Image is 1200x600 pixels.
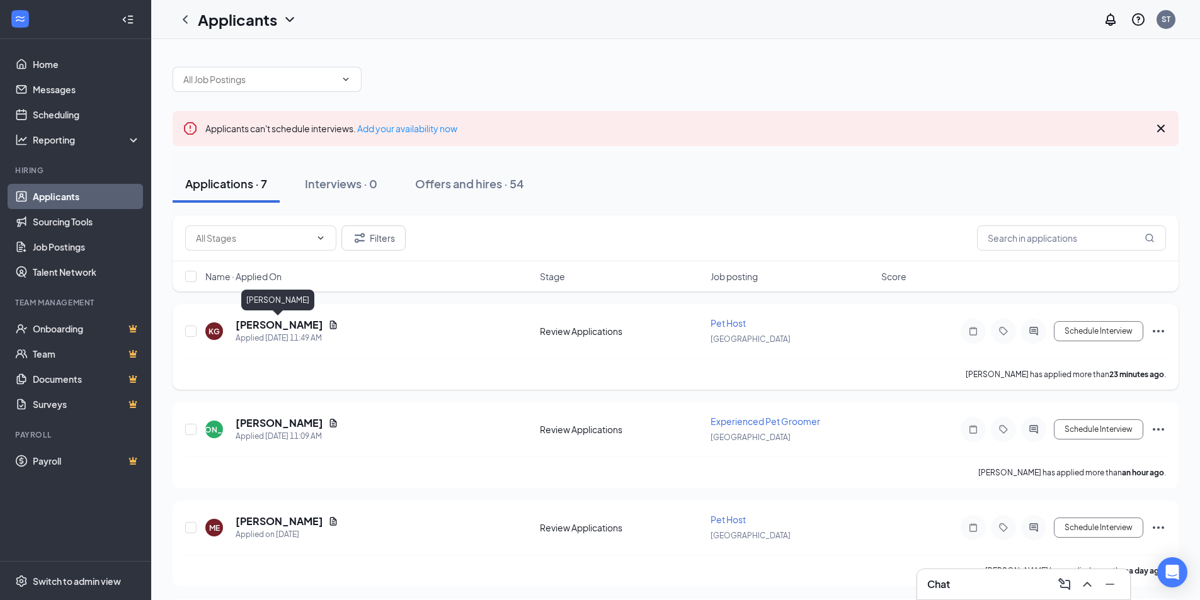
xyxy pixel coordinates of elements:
svg: Ellipses [1151,324,1166,339]
svg: Tag [996,326,1011,336]
a: Messages [33,77,140,102]
svg: Ellipses [1151,422,1166,437]
p: [PERSON_NAME] has applied more than . [978,467,1166,478]
a: Sourcing Tools [33,209,140,234]
div: Offers and hires · 54 [415,176,524,191]
b: 23 minutes ago [1109,370,1164,379]
input: All Job Postings [183,72,336,86]
svg: ChevronDown [316,233,326,243]
svg: Cross [1153,121,1169,136]
span: Job posting [711,270,758,283]
svg: Note [966,424,981,434]
svg: ChevronLeft [178,12,193,27]
button: Schedule Interview [1054,419,1143,439]
div: Hiring [15,165,138,176]
button: ComposeMessage [1054,574,1075,594]
svg: Analysis [15,133,28,146]
span: [GEOGRAPHIC_DATA] [711,433,791,442]
span: Experienced Pet Groomer [711,416,820,427]
div: Applied [DATE] 11:49 AM [236,332,338,344]
span: Applicants can't schedule interviews. [205,123,457,134]
div: Review Applications [540,423,703,436]
a: DocumentsCrown [33,366,140,392]
div: [PERSON_NAME] [182,424,247,435]
svg: ActiveChat [1026,523,1041,533]
button: Minimize [1100,574,1120,594]
svg: Settings [15,575,28,587]
span: Name · Applied On [205,270,282,283]
div: Review Applications [540,521,703,534]
svg: Tag [996,523,1011,533]
svg: Notifications [1103,12,1118,27]
span: Stage [540,270,565,283]
svg: Collapse [122,13,134,26]
svg: Filter [352,230,367,246]
a: SurveysCrown [33,392,140,417]
input: Search in applications [977,225,1166,251]
svg: Note [966,326,981,336]
div: ME [209,523,220,533]
a: Add your availability now [357,123,457,134]
div: Interviews · 0 [305,176,377,191]
svg: ActiveChat [1026,326,1041,336]
div: Applied on [DATE] [236,528,338,541]
button: Filter Filters [341,225,406,251]
div: ST [1162,14,1170,25]
input: All Stages [196,231,311,245]
span: [GEOGRAPHIC_DATA] [711,334,791,344]
div: Switch to admin view [33,575,121,587]
h5: [PERSON_NAME] [236,416,323,430]
a: OnboardingCrown [33,316,140,341]
button: Schedule Interview [1054,518,1143,538]
svg: WorkstreamLogo [14,13,26,25]
button: Schedule Interview [1054,321,1143,341]
div: Payroll [15,429,138,440]
svg: Tag [996,424,1011,434]
a: PayrollCrown [33,448,140,473]
h3: Chat [927,577,950,591]
div: Team Management [15,297,138,308]
svg: MagnifyingGlass [1145,233,1155,243]
p: [PERSON_NAME] has applied more than . [966,369,1166,380]
a: TeamCrown [33,341,140,366]
svg: Document [328,320,338,330]
a: Home [33,52,140,77]
svg: Note [966,523,981,533]
h5: [PERSON_NAME] [236,318,323,332]
svg: ChevronUp [1080,577,1095,592]
span: Pet Host [711,317,746,329]
div: [PERSON_NAME] [241,290,314,310]
svg: Ellipses [1151,520,1166,535]
svg: ChevronDown [341,74,351,84]
div: Open Intercom Messenger [1157,557,1187,587]
svg: ComposeMessage [1057,577,1072,592]
div: Applications · 7 [185,176,267,191]
span: [GEOGRAPHIC_DATA] [711,531,791,540]
span: Score [881,270,906,283]
svg: QuestionInfo [1131,12,1146,27]
a: Scheduling [33,102,140,127]
svg: Error [183,121,198,136]
span: Pet Host [711,514,746,525]
p: [PERSON_NAME] has applied more than . [985,565,1166,576]
div: Review Applications [540,325,703,337]
button: ChevronUp [1077,574,1097,594]
div: KG [209,326,220,337]
a: Job Postings [33,234,140,259]
h1: Applicants [198,9,277,30]
svg: ActiveChat [1026,424,1041,434]
div: Reporting [33,133,141,146]
svg: ChevronDown [282,12,297,27]
b: a day ago [1129,566,1164,575]
a: Applicants [33,184,140,209]
svg: Document [328,516,338,526]
b: an hour ago [1122,468,1164,477]
div: Applied [DATE] 11:09 AM [236,430,338,443]
h5: [PERSON_NAME] [236,514,323,528]
a: Talent Network [33,259,140,285]
svg: Document [328,418,338,428]
svg: Minimize [1102,577,1117,592]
